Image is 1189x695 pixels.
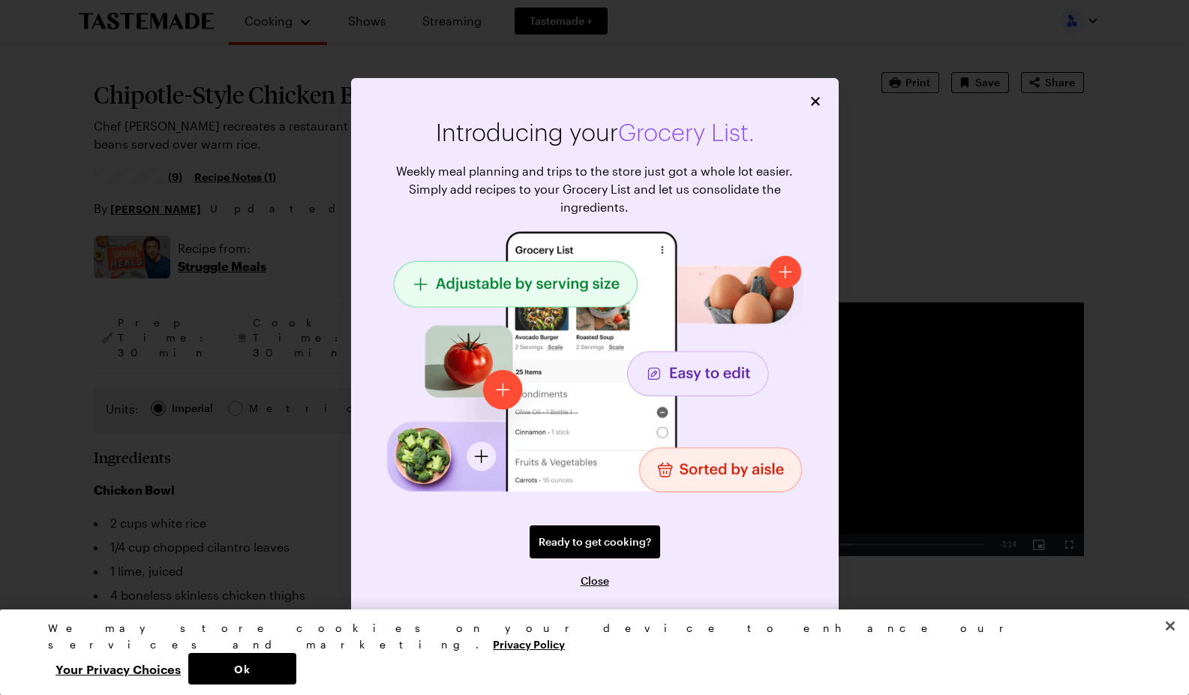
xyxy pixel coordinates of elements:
[539,534,651,549] span: Ready to get cooking?
[381,162,809,216] p: Weekly meal planning and trips to the store just got a whole lot easier. Simply add recipes to yo...
[807,93,824,110] button: Close
[1154,609,1187,642] button: Close
[618,120,754,147] span: Grocery List.
[48,620,1128,653] div: We may store cookies on your device to enhance our services and marketing.
[48,653,188,684] button: Your Privacy Choices
[530,525,660,558] a: Ready to get cooking?
[493,636,565,651] a: More information about your privacy, opens in a new tab
[381,120,809,147] h2: Introducing your
[48,620,1128,684] div: Privacy
[188,653,296,684] button: Ok
[581,573,609,588] button: Close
